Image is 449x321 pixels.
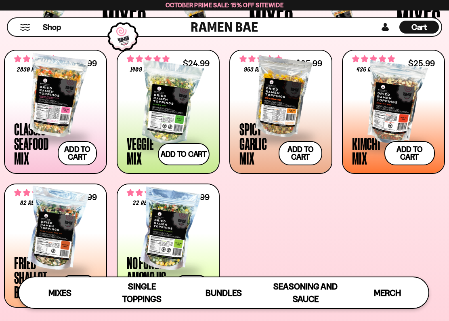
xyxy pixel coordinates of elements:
span: 4.83 stars [14,188,57,198]
span: Single Toppings [122,281,162,304]
button: Add to cart [60,275,97,299]
div: Fried Shallot Beef Mix [14,256,56,299]
span: Cart [411,22,427,32]
div: $24.99 [183,59,210,67]
a: Bundles [183,277,265,308]
div: Cart [399,18,439,36]
a: Merch [346,277,428,308]
button: Add to cart [279,141,322,165]
button: Add to cart [158,143,210,165]
a: 4.76 stars 1409 reviews $24.99 Veggie Mix Add to cart [117,50,220,174]
div: Kimchi Mix [352,136,380,165]
span: 4.76 stars [127,54,170,64]
button: Mobile Menu Trigger [20,24,31,31]
button: Add to cart [58,141,97,165]
a: 4.75 stars 963 reviews $25.99 Spicy Garlic Mix Add to cart [229,50,332,174]
a: Mixes [19,277,101,308]
button: Add to cart [174,275,210,299]
a: Single Toppings [101,277,183,308]
span: Merch [374,288,401,298]
a: Seasoning and Sauce [264,277,346,308]
span: 4.75 stars [239,54,282,64]
a: 4.68 stars 2830 reviews $26.99 Classic Seafood Mix Add to cart [4,50,107,174]
span: Shop [43,22,61,33]
button: Add to cart [384,141,435,165]
div: $25.99 [408,59,435,67]
a: Shop [43,21,61,34]
a: 4.76 stars 436 reviews $25.99 Kimchi Mix Add to cart [342,50,445,174]
span: 4.76 stars [352,54,395,64]
div: Classic Seafood Mix [14,122,54,165]
span: Seasoning and Sauce [273,281,338,304]
span: Bundles [206,288,242,298]
span: Mixes [48,288,71,298]
div: Spicy Garlic Mix [239,122,275,165]
div: Veggie Mix [127,136,154,165]
span: 4.68 stars [14,54,57,64]
span: October Prime Sale: 15% off Sitewide [166,1,283,9]
a: 4.83 stars 82 reviews $31.99 Fried Shallot Beef Mix Add to cart [4,184,107,308]
span: 4.82 stars [127,188,170,198]
a: 4.82 stars 22 reviews $24.99 No Fungus Among Us Mix Add to cart [117,184,220,308]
